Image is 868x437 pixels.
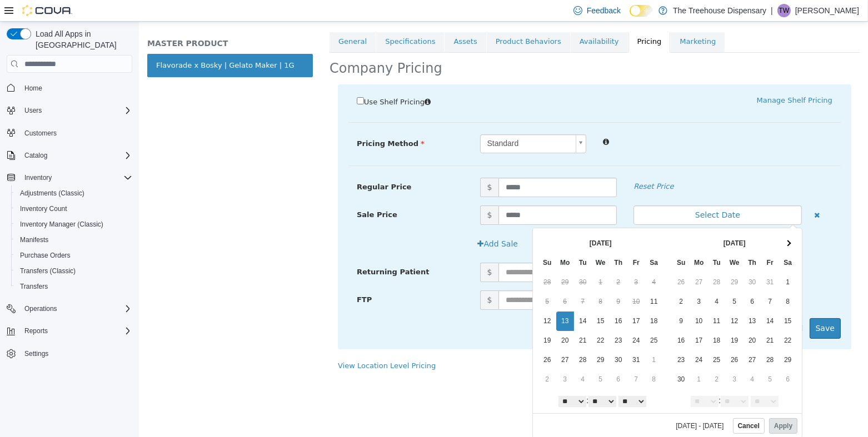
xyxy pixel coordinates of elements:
[551,270,569,290] td: 3
[20,302,132,315] span: Operations
[20,324,132,338] span: Reports
[587,309,605,329] td: 19
[453,290,471,309] td: 15
[533,370,659,387] div: :
[533,251,551,270] td: 26
[22,5,72,16] img: Cova
[640,232,658,251] th: Sa
[671,297,702,317] button: Save
[630,396,659,412] button: Apply
[218,118,286,126] span: Pricing Method
[490,8,532,32] a: Pricing
[622,290,640,309] td: 14
[11,201,137,217] button: Inventory Count
[2,301,137,317] button: Operations
[16,202,132,215] span: Inventory Count
[20,267,76,275] span: Transfers (Classic)
[569,232,587,251] th: Tu
[11,232,137,248] button: Manifests
[435,309,453,329] td: 21
[16,280,52,293] a: Transfers
[20,189,84,198] span: Adjustments (Classic)
[24,327,48,335] span: Reports
[24,84,42,93] span: Home
[594,396,626,412] button: Cancel
[20,204,67,213] span: Inventory Count
[191,8,237,32] a: General
[551,309,569,329] td: 17
[237,8,305,32] a: Specifications
[587,348,605,368] td: 3
[218,189,258,197] span: Sale Price
[7,75,132,390] nav: Complex example
[24,173,52,182] span: Inventory
[341,241,360,260] span: $
[506,232,524,251] th: Sa
[779,4,790,17] span: TW
[471,309,488,329] td: 23
[506,270,524,290] td: 11
[506,348,524,368] td: 8
[587,329,605,348] td: 26
[218,274,233,282] span: FTP
[225,76,286,84] span: Use Shelf Pricing
[622,232,640,251] th: Fr
[622,309,640,329] td: 21
[605,348,622,368] td: 4
[20,302,62,315] button: Operations
[2,170,137,185] button: Inventory
[400,251,417,270] td: 28
[488,290,506,309] td: 17
[640,270,658,290] td: 8
[11,263,137,279] button: Transfers (Classic)
[537,401,589,408] span: [DATE] - [DATE]
[551,329,569,348] td: 24
[11,248,137,263] button: Purchase Orders
[551,232,569,251] th: Mo
[488,270,506,290] td: 10
[506,329,524,348] td: 1
[471,270,488,290] td: 9
[398,370,528,387] div: :
[8,17,174,27] h5: MASTER PRODUCT
[306,8,347,32] a: Assets
[488,348,506,368] td: 7
[16,264,132,278] span: Transfers (Classic)
[551,290,569,309] td: 10
[435,251,453,270] td: 30
[618,74,694,83] a: Manage Shelf Pricing
[471,329,488,348] td: 30
[533,348,551,368] td: 30
[20,149,132,162] span: Catalog
[605,329,622,348] td: 27
[400,290,417,309] td: 12
[400,329,417,348] td: 26
[551,251,569,270] td: 27
[435,270,453,290] td: 7
[20,126,132,140] span: Customers
[605,251,622,270] td: 30
[218,76,225,83] input: Use Shelf Pricing
[432,8,489,32] a: Availability
[533,309,551,329] td: 16
[533,270,551,290] td: 2
[587,270,605,290] td: 5
[20,104,132,117] span: Users
[16,233,132,247] span: Manifests
[20,82,47,95] a: Home
[533,232,551,251] th: Su
[435,232,453,251] th: Tu
[16,187,89,200] a: Adjustments (Classic)
[495,184,662,203] button: Select Date
[20,346,132,360] span: Settings
[551,212,640,232] th: [DATE]
[8,32,174,56] a: Flavorade x Bosky | Gelato Maker | 1G
[341,269,360,288] span: $
[417,348,435,368] td: 3
[16,280,132,293] span: Transfers
[488,309,506,329] td: 24
[2,345,137,361] button: Settings
[506,251,524,270] td: 4
[2,323,137,339] button: Reports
